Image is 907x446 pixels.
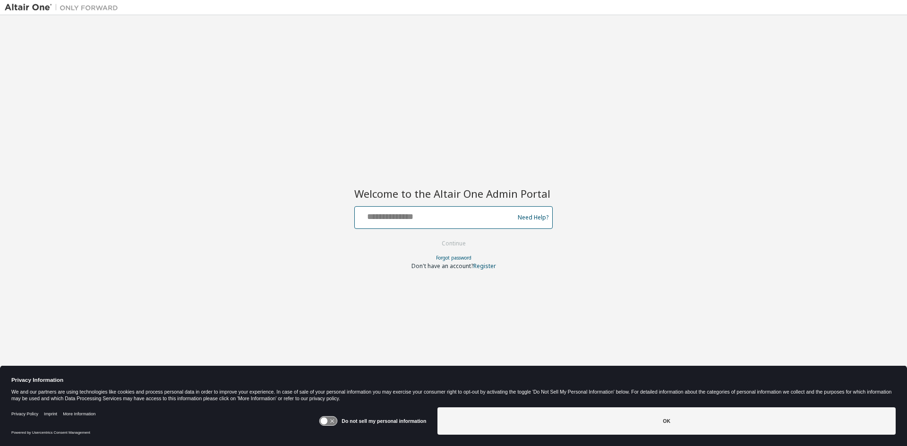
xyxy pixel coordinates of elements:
a: Need Help? [518,217,548,218]
img: Altair One [5,3,123,12]
a: Forgot password [436,254,471,261]
a: Register [473,262,496,270]
span: Don't have an account? [411,262,473,270]
h2: Welcome to the Altair One Admin Portal [354,187,553,200]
